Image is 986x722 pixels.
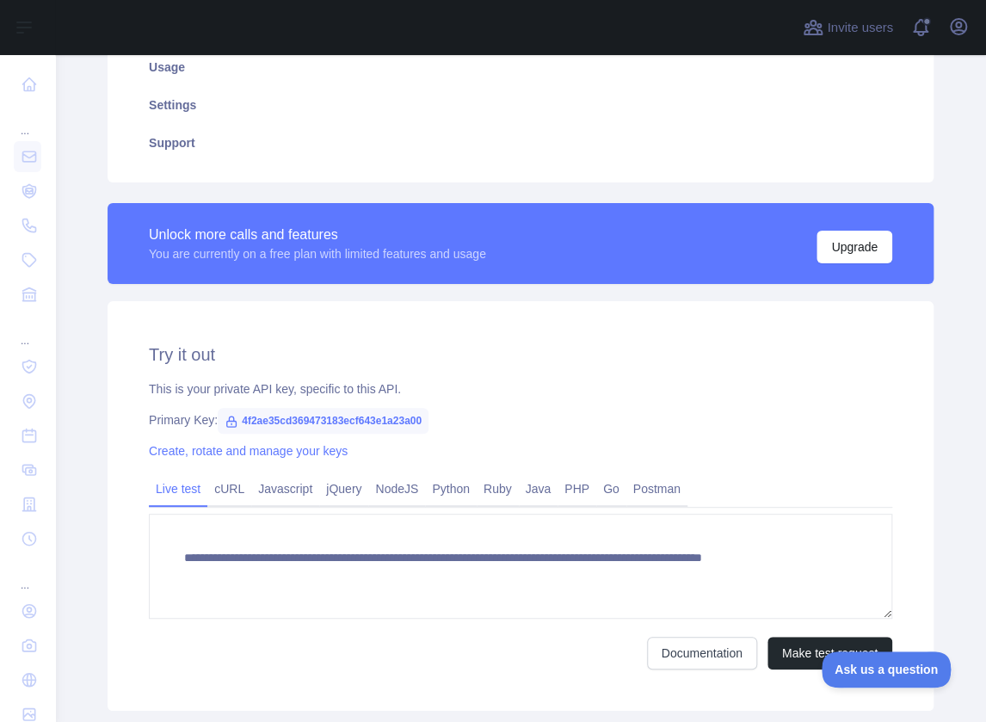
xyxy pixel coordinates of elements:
button: Invite users [799,14,897,41]
div: ... [14,103,41,138]
h2: Try it out [149,342,892,367]
a: jQuery [319,475,368,503]
iframe: Toggle Customer Support [822,651,952,688]
a: Go [596,475,626,503]
a: Live test [149,475,207,503]
div: ... [14,558,41,592]
a: Create, rotate and manage your keys [149,444,348,458]
a: Python [425,475,477,503]
span: 4f2ae35cd369473183ecf643e1a23a00 [218,408,428,434]
a: PHP [558,475,596,503]
a: cURL [207,475,251,503]
a: Postman [626,475,687,503]
a: Usage [128,48,913,86]
button: Upgrade [817,231,892,263]
div: Unlock more calls and features [149,225,486,245]
a: Ruby [477,475,519,503]
a: Settings [128,86,913,124]
a: NodeJS [368,475,425,503]
a: Javascript [251,475,319,503]
button: Make test request [767,637,892,670]
span: Invite users [827,18,893,38]
a: Support [128,124,913,162]
div: Primary Key: [149,411,892,429]
div: You are currently on a free plan with limited features and usage [149,245,486,262]
a: Documentation [647,637,757,670]
div: This is your private API key, specific to this API. [149,380,892,398]
a: Java [519,475,558,503]
div: ... [14,313,41,348]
